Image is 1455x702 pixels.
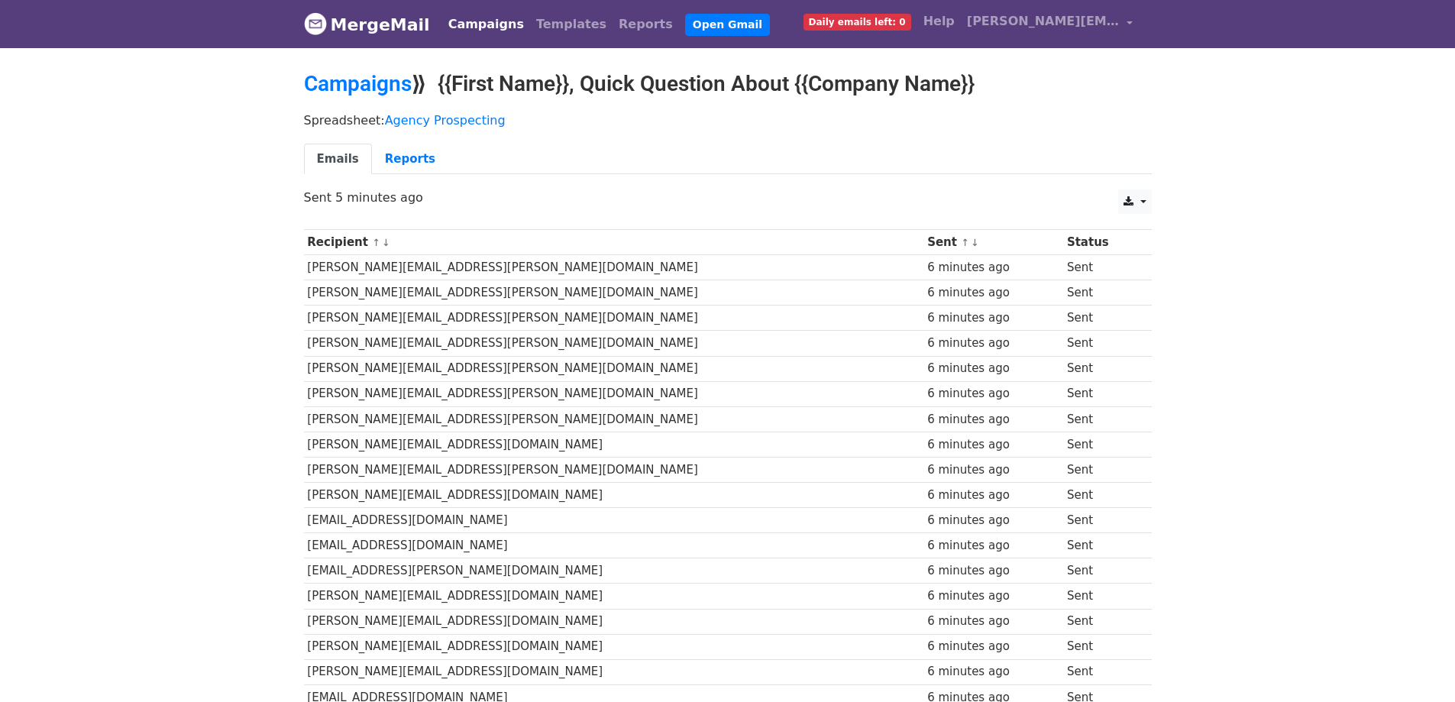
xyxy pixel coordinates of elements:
[304,306,924,331] td: [PERSON_NAME][EMAIL_ADDRESS][PERSON_NAME][DOMAIN_NAME]
[803,14,911,31] span: Daily emails left: 0
[304,71,412,96] a: Campaigns
[304,356,924,381] td: [PERSON_NAME][EMAIL_ADDRESS][PERSON_NAME][DOMAIN_NAME]
[1063,508,1140,533] td: Sent
[927,385,1059,403] div: 6 minutes ago
[927,537,1059,555] div: 6 minutes ago
[927,461,1059,479] div: 6 minutes ago
[1063,584,1140,609] td: Sent
[385,113,506,128] a: Agency Prospecting
[961,6,1140,42] a: [PERSON_NAME][EMAIL_ADDRESS][DOMAIN_NAME]
[530,9,613,40] a: Templates
[304,12,327,35] img: MergeMail logo
[304,508,924,533] td: [EMAIL_ADDRESS][DOMAIN_NAME]
[927,309,1059,327] div: 6 minutes ago
[927,436,1059,454] div: 6 minutes ago
[927,284,1059,302] div: 6 minutes ago
[927,638,1059,655] div: 6 minutes ago
[1063,331,1140,356] td: Sent
[927,613,1059,630] div: 6 minutes ago
[927,335,1059,352] div: 6 minutes ago
[1063,381,1140,406] td: Sent
[613,9,679,40] a: Reports
[1063,280,1140,306] td: Sent
[304,331,924,356] td: [PERSON_NAME][EMAIL_ADDRESS][PERSON_NAME][DOMAIN_NAME]
[304,659,924,684] td: [PERSON_NAME][EMAIL_ADDRESS][DOMAIN_NAME]
[1063,457,1140,482] td: Sent
[961,237,969,248] a: ↑
[923,230,1063,255] th: Sent
[1063,230,1140,255] th: Status
[1063,659,1140,684] td: Sent
[304,584,924,609] td: [PERSON_NAME][EMAIL_ADDRESS][DOMAIN_NAME]
[304,189,1152,205] p: Sent 5 minutes ago
[304,609,924,634] td: [PERSON_NAME][EMAIL_ADDRESS][DOMAIN_NAME]
[1063,609,1140,634] td: Sent
[304,533,924,558] td: [EMAIL_ADDRESS][DOMAIN_NAME]
[304,112,1152,128] p: Spreadsheet:
[1063,306,1140,331] td: Sent
[304,381,924,406] td: [PERSON_NAME][EMAIL_ADDRESS][PERSON_NAME][DOMAIN_NAME]
[1063,406,1140,432] td: Sent
[304,144,372,175] a: Emails
[304,432,924,457] td: [PERSON_NAME][EMAIL_ADDRESS][DOMAIN_NAME]
[971,237,979,248] a: ↓
[1063,432,1140,457] td: Sent
[304,8,430,40] a: MergeMail
[304,634,924,659] td: [PERSON_NAME][EMAIL_ADDRESS][DOMAIN_NAME]
[304,483,924,508] td: [PERSON_NAME][EMAIL_ADDRESS][DOMAIN_NAME]
[927,259,1059,277] div: 6 minutes ago
[685,14,770,36] a: Open Gmail
[304,558,924,584] td: [EMAIL_ADDRESS][PERSON_NAME][DOMAIN_NAME]
[304,406,924,432] td: [PERSON_NAME][EMAIL_ADDRESS][PERSON_NAME][DOMAIN_NAME]
[1063,634,1140,659] td: Sent
[382,237,390,248] a: ↓
[1063,255,1140,280] td: Sent
[1063,483,1140,508] td: Sent
[927,360,1059,377] div: 6 minutes ago
[927,587,1059,605] div: 6 minutes ago
[927,411,1059,429] div: 6 minutes ago
[304,230,924,255] th: Recipient
[304,457,924,482] td: [PERSON_NAME][EMAIL_ADDRESS][PERSON_NAME][DOMAIN_NAME]
[927,487,1059,504] div: 6 minutes ago
[1063,558,1140,584] td: Sent
[372,237,380,248] a: ↑
[927,562,1059,580] div: 6 minutes ago
[304,255,924,280] td: [PERSON_NAME][EMAIL_ADDRESS][PERSON_NAME][DOMAIN_NAME]
[797,6,917,37] a: Daily emails left: 0
[304,71,1152,97] h2: ⟫ {{First Name}}, Quick Question About {{Company Name}}
[1063,356,1140,381] td: Sent
[927,512,1059,529] div: 6 minutes ago
[372,144,448,175] a: Reports
[304,280,924,306] td: [PERSON_NAME][EMAIL_ADDRESS][PERSON_NAME][DOMAIN_NAME]
[967,12,1120,31] span: [PERSON_NAME][EMAIL_ADDRESS][DOMAIN_NAME]
[442,9,530,40] a: Campaigns
[927,663,1059,681] div: 6 minutes ago
[1063,533,1140,558] td: Sent
[917,6,961,37] a: Help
